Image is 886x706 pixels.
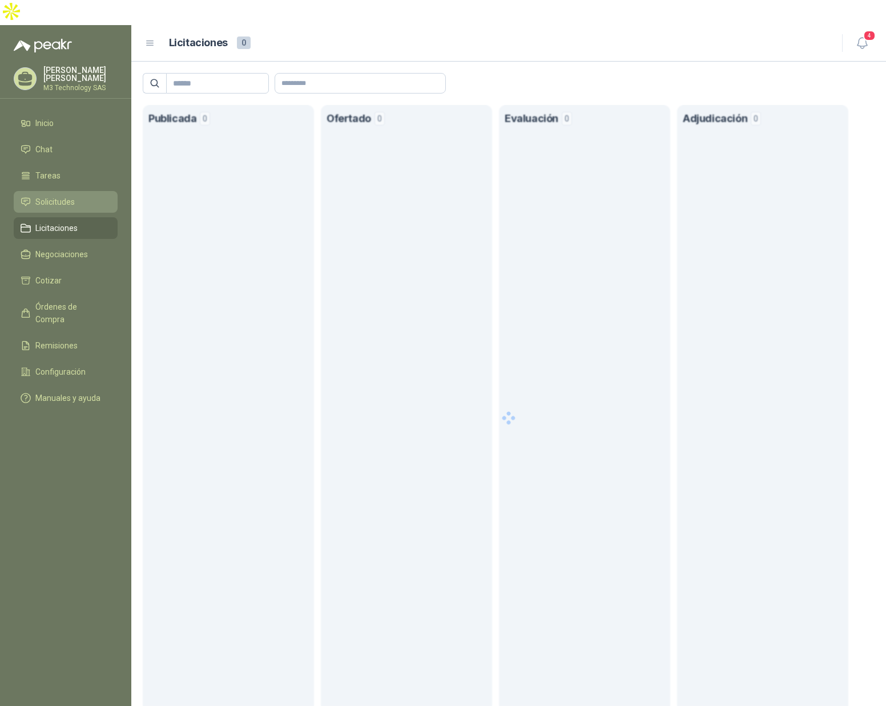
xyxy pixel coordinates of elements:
span: Cotizar [35,274,62,287]
span: Licitaciones [35,222,78,234]
h1: Licitaciones [169,35,228,51]
a: Configuración [14,361,118,383]
img: Logo peakr [14,39,72,52]
a: Manuales y ayuda [14,387,118,409]
span: Remisiones [35,339,78,352]
button: 4 [852,33,872,54]
span: Tareas [35,169,61,182]
p: [PERSON_NAME] [PERSON_NAME] [43,66,118,82]
a: Solicitudes [14,191,118,213]
span: Chat [35,143,53,156]
span: Configuración [35,366,86,378]
span: Solicitudes [35,196,75,208]
span: Órdenes de Compra [35,301,107,326]
a: Tareas [14,165,118,186]
span: Inicio [35,117,54,129]
a: Negociaciones [14,244,118,265]
a: Remisiones [14,335,118,356]
span: Negociaciones [35,248,88,261]
a: Licitaciones [14,217,118,239]
span: Manuales y ayuda [35,392,100,404]
a: Órdenes de Compra [14,296,118,330]
p: M3 Technology SAS [43,84,118,91]
a: Inicio [14,112,118,134]
span: 0 [237,36,251,49]
a: Chat [14,139,118,160]
span: 4 [863,30,876,41]
a: Cotizar [14,270,118,291]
